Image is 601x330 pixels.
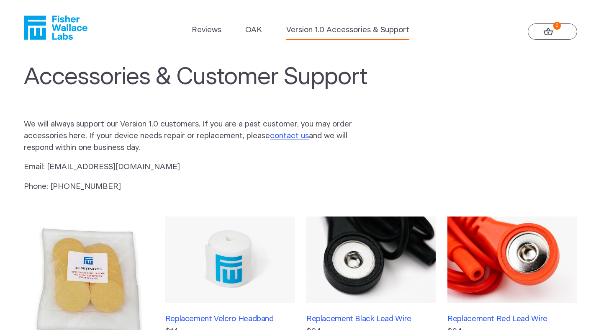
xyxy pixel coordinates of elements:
p: We will always support our Version 1.0 customers. If you are a past customer, you may order acces... [24,119,365,154]
strong: 0 [553,22,561,30]
p: Email: [EMAIL_ADDRESS][DOMAIN_NAME] [24,161,365,173]
h3: Replacement Red Lead Wire [447,315,577,324]
a: Fisher Wallace [24,15,87,40]
img: Replacement Velcro Headband [165,217,295,303]
a: OAK [245,24,262,36]
img: Replacement Black Lead Wire [306,217,436,303]
a: 0 [528,23,577,40]
img: Replacement Red Lead Wire [447,217,577,303]
a: contact us [270,132,309,140]
a: Reviews [192,24,221,36]
h3: Replacement Velcro Headband [165,315,295,324]
h3: Replacement Black Lead Wire [306,315,436,324]
a: Version 1.0 Accessories & Support [286,24,409,36]
h1: Accessories & Customer Support [24,63,577,105]
p: Phone: [PHONE_NUMBER] [24,181,365,193]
